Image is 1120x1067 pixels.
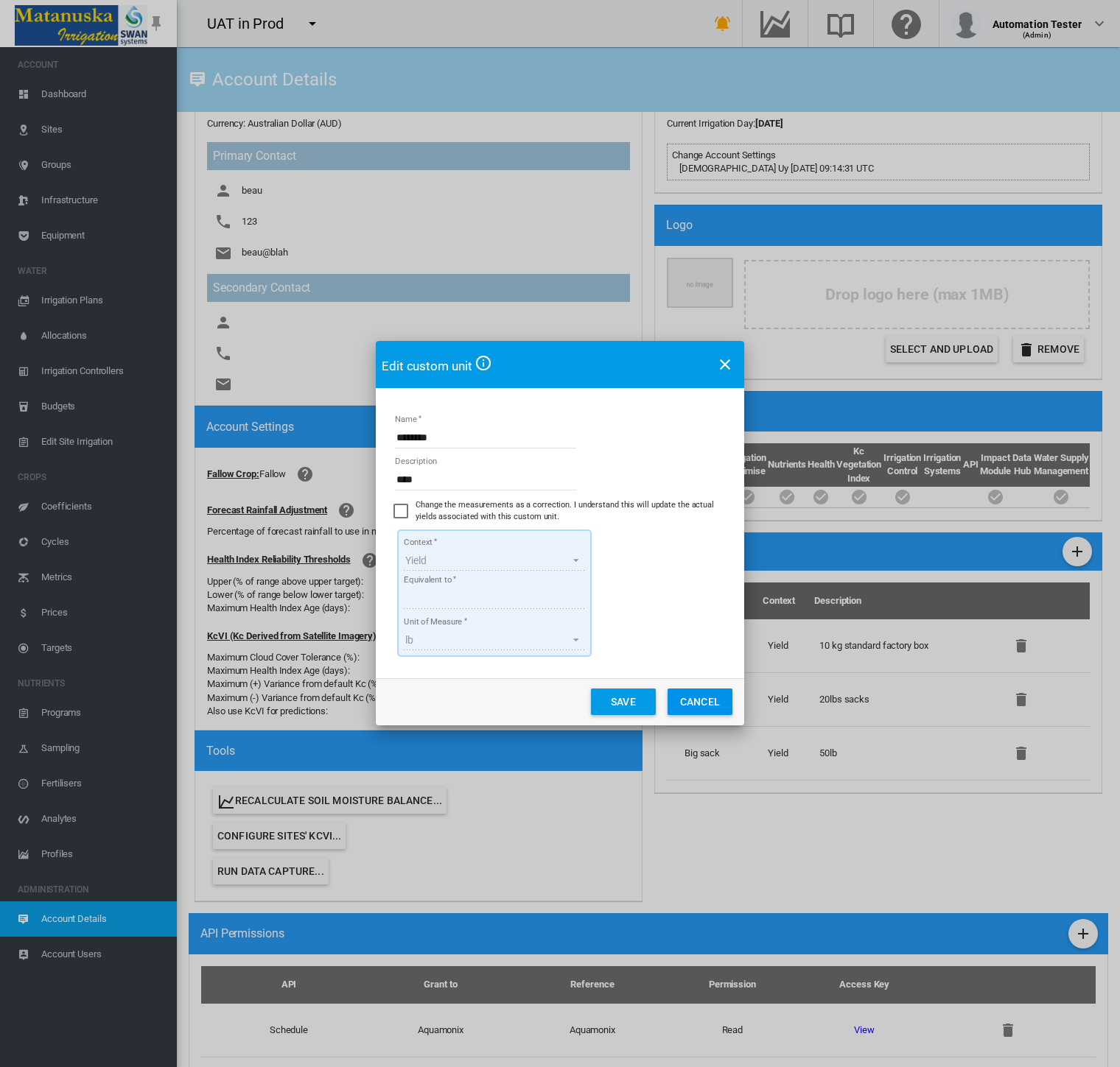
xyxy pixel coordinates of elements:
[404,549,585,571] md-select: Context: Yield
[591,689,656,715] button: Save
[416,499,727,522] div: Change the measurements as a correction. I understand this will update the actual yields associat...
[710,350,740,379] button: icon-close
[382,354,706,376] span: Edit custom unit
[716,356,734,373] md-icon: icon-close
[475,354,492,372] md-icon: Create custom units of measure tailored to your company, e.g. Box = 17 kg
[376,341,744,725] md-dialog: Name Description ...
[405,554,427,566] div: Yield
[405,634,413,646] div: lb
[393,499,727,522] md-checkbox: Change the measurements as a correction. I understand this will update the actual yields associat...
[668,689,732,715] button: Cancel
[404,629,585,650] md-select: Unit of Measure: lb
